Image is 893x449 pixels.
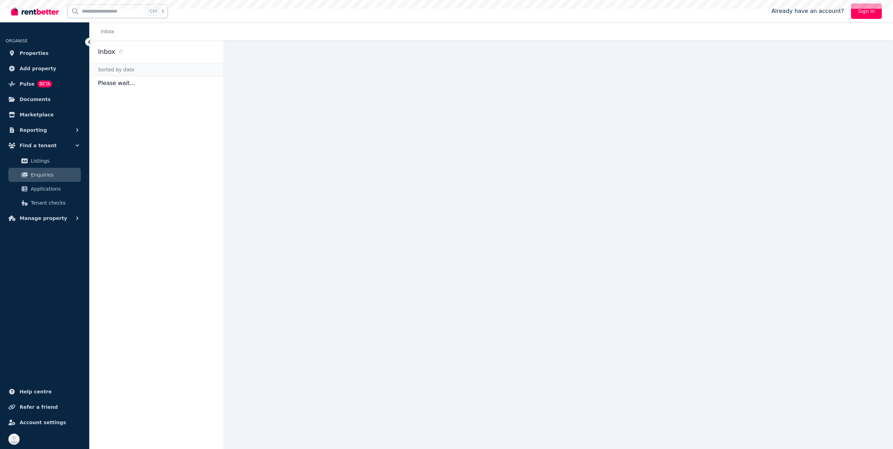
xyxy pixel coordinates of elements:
[37,80,52,87] span: BETA
[98,47,115,57] h2: Inbox
[20,387,52,396] span: Help centre
[31,171,78,179] span: Enquiries
[8,196,81,210] a: Tenant checks
[6,108,84,122] a: Marketplace
[6,62,84,76] a: Add property
[6,415,84,429] a: Account settings
[148,7,159,16] span: Ctrl
[771,7,844,15] span: Already have an account?
[31,157,78,165] span: Listings
[6,46,84,60] a: Properties
[101,29,114,34] a: Inbox
[31,199,78,207] span: Tenant checks
[20,418,66,427] span: Account settings
[90,22,122,41] nav: Breadcrumb
[6,123,84,137] button: Reporting
[6,92,84,106] a: Documents
[851,3,882,19] a: Sign In
[20,111,54,119] span: Marketplace
[6,400,84,414] a: Refer a friend
[6,38,28,43] span: ORGANISE
[6,77,84,91] a: PulseBETA
[8,168,81,182] a: Enquiries
[8,154,81,168] a: Listings
[20,141,57,150] span: Find a tenant
[11,6,59,16] img: RentBetter
[8,182,81,196] a: Applications
[31,185,78,193] span: Applications
[20,80,35,88] span: Pulse
[20,95,51,104] span: Documents
[20,64,56,73] span: Add property
[90,76,224,90] p: Please wait...
[6,138,84,152] button: Find a tenant
[20,214,67,222] span: Manage property
[20,49,49,57] span: Properties
[162,8,164,14] span: k
[6,385,84,399] a: Help centre
[20,126,47,134] span: Reporting
[20,403,58,411] span: Refer a friend
[6,211,84,225] button: Manage property
[90,63,224,76] div: Sorted by date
